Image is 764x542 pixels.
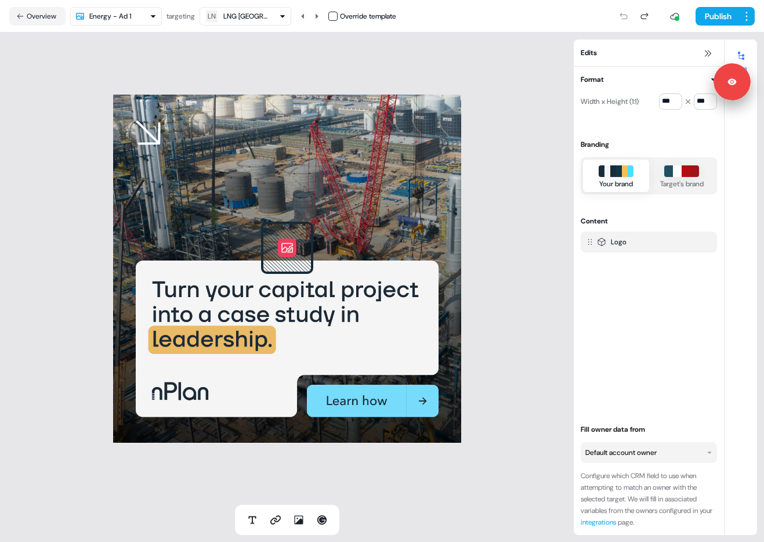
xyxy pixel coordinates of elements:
div: LNG [GEOGRAPHIC_DATA] [223,10,270,22]
div: Fill owner data from [581,424,717,435]
div: Energy - Ad 1 [89,10,131,22]
div: Branding [581,139,717,150]
div: targeting [166,10,195,22]
button: Edits [725,46,757,72]
span: Edits [581,47,597,59]
button: Format [581,74,717,85]
div: Width x Height (1:1) [581,92,639,111]
button: LNLNG [GEOGRAPHIC_DATA] [200,7,291,26]
div: Override template [340,10,396,22]
button: Publish [696,7,738,26]
div: Logo [611,236,627,248]
div: Configure which CRM field to use when attempting to match an owner with the selected target. We w... [581,470,717,528]
button: Target's brand [649,160,715,192]
div: Content [581,215,608,227]
div: Default account owner [585,447,657,458]
button: Overview [9,7,66,26]
div: LN [208,10,216,22]
button: Default account owner [581,442,717,463]
button: Your brand [583,160,649,192]
div: Target's brand [660,178,704,190]
a: integrations [581,518,616,527]
div: Format [581,74,604,85]
div: Your brand [599,178,633,190]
